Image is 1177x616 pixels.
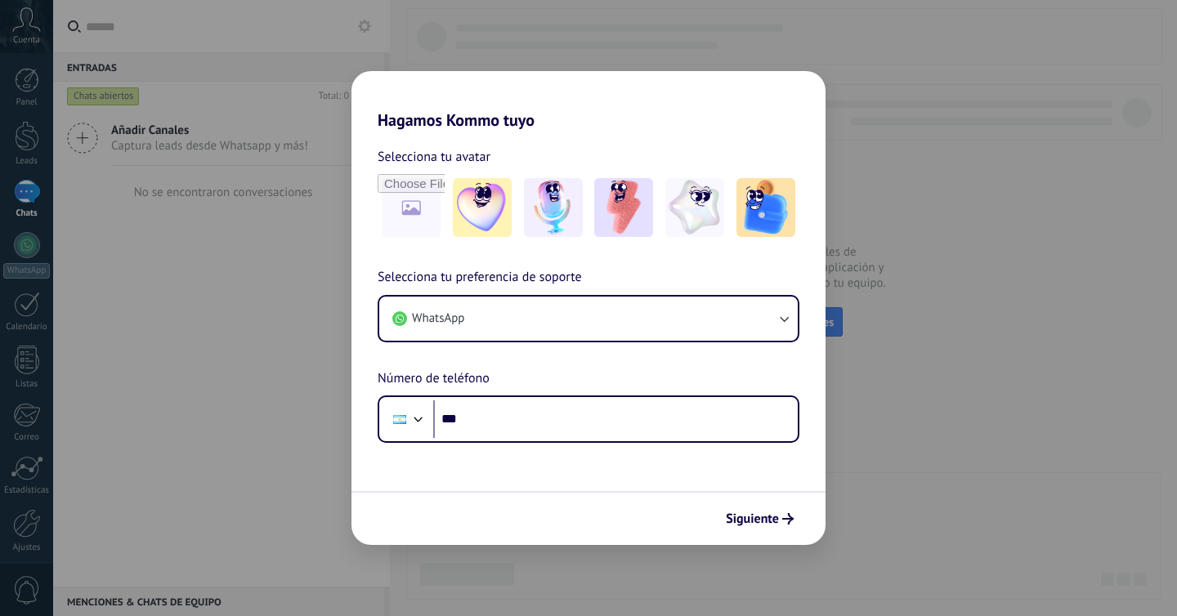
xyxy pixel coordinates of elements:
[736,178,795,237] img: -5.jpeg
[594,178,653,237] img: -3.jpeg
[718,505,801,533] button: Siguiente
[379,297,798,341] button: WhatsApp
[524,178,583,237] img: -2.jpeg
[665,178,724,237] img: -4.jpeg
[384,402,415,436] div: Argentina: + 54
[351,71,826,130] h2: Hagamos Kommo tuyo
[412,310,464,327] span: WhatsApp
[378,267,582,288] span: Selecciona tu preferencia de soporte
[726,513,779,524] span: Siguiente
[453,178,512,237] img: -1.jpeg
[378,368,490,390] span: Número de teléfono
[378,146,490,167] span: Selecciona tu avatar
